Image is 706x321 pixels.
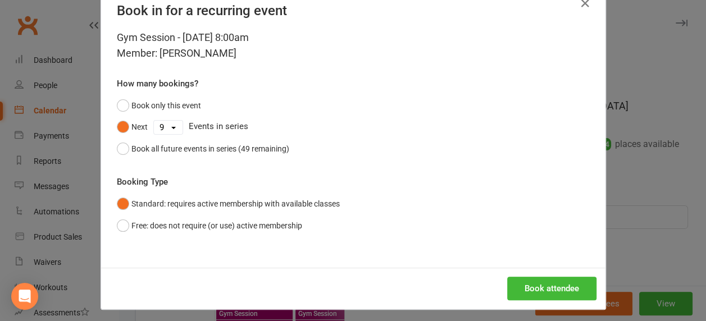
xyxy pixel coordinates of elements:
div: Open Intercom Messenger [11,283,38,310]
button: Book all future events in series (49 remaining) [117,138,289,159]
button: Standard: requires active membership with available classes [117,193,340,214]
button: Free: does not require (or use) active membership [117,215,302,236]
button: Book attendee [507,277,596,300]
label: How many bookings? [117,77,198,90]
button: Book only this event [117,95,201,116]
button: Next [117,116,148,137]
div: Gym Session - [DATE] 8:00am Member: [PERSON_NAME] [117,30,590,61]
label: Booking Type [117,175,168,189]
div: Events in series [117,116,590,137]
div: Book all future events in series (49 remaining) [131,143,289,155]
h4: Book in for a recurring event [117,3,590,19]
